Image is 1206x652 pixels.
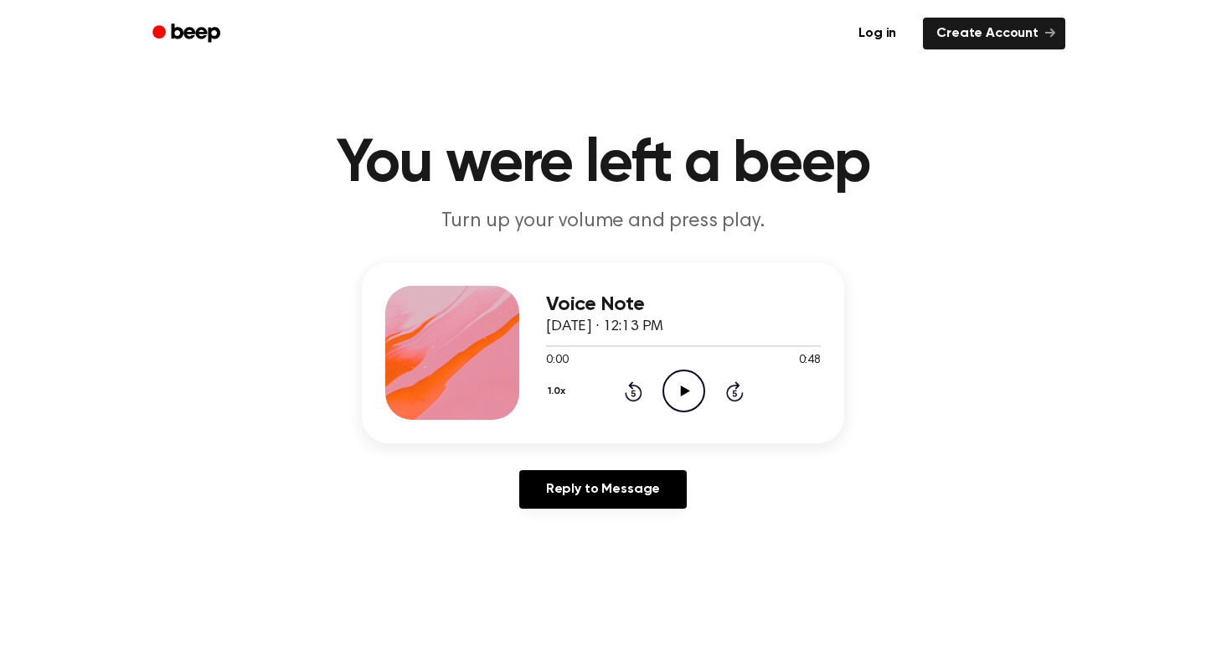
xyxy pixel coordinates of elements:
[799,352,821,370] span: 0:48
[174,134,1032,194] h1: You were left a beep
[141,18,235,50] a: Beep
[546,377,571,406] button: 1.0x
[923,18,1065,49] a: Create Account
[842,14,913,53] a: Log in
[546,319,663,334] span: [DATE] · 12:13 PM
[519,470,687,509] a: Reply to Message
[546,352,568,370] span: 0:00
[546,293,821,316] h3: Voice Note
[281,208,925,235] p: Turn up your volume and press play.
